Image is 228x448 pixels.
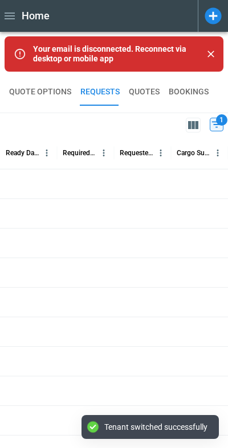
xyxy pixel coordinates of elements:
[104,422,207,432] div: Tenant switched successfully
[120,149,153,157] div: Requested Route
[22,9,50,23] h1: Home
[33,44,198,64] p: Your email is disconnected. Reconnect via desktop or mobile app
[80,78,120,106] button: REQUESTS
[63,149,96,157] div: Required Date & Time (UTC-04:00)
[203,46,219,62] button: Close
[6,149,39,157] div: Ready Date & Time (UTC-04:00)
[169,78,209,106] button: BOOKINGS
[177,149,210,157] div: Cargo Summary
[210,146,225,160] button: Cargo Summary column menu
[39,146,54,160] button: Ready Date & Time (UTC-04:00) column menu
[96,146,111,160] button: Required Date & Time (UTC-04:00) column menu
[9,78,71,106] button: QUOTE OPTIONS
[203,40,219,68] div: dismiss
[153,146,168,160] button: Requested Route column menu
[216,114,227,126] span: 1
[129,78,160,106] button: QUOTES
